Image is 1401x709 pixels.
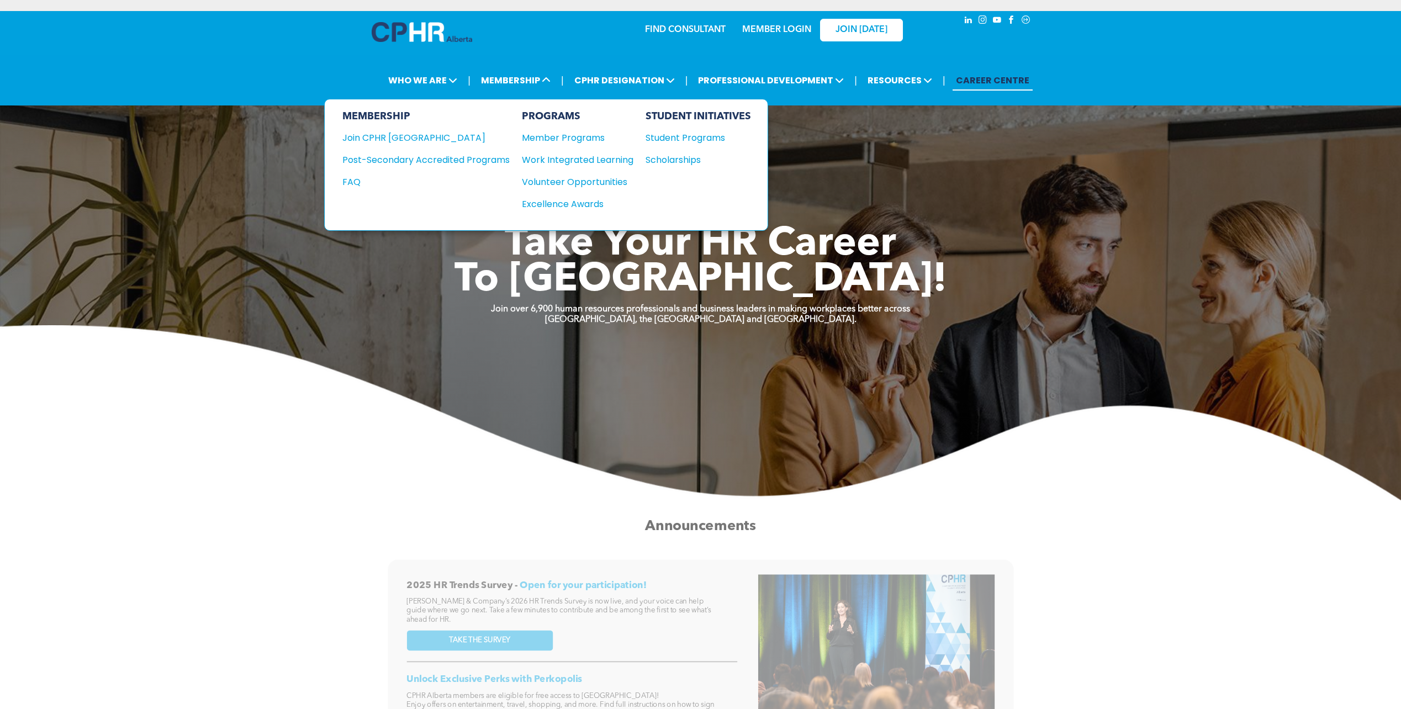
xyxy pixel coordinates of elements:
a: MEMBER LOGIN [742,25,811,34]
div: Join CPHR [GEOGRAPHIC_DATA] [342,131,493,145]
span: To [GEOGRAPHIC_DATA]! [454,261,947,300]
div: PROGRAMS [522,110,633,123]
li: | [468,69,470,92]
a: Volunteer Opportunities [522,175,633,189]
span: JOIN [DATE] [836,25,887,35]
span: Unlock Exclusive Perks with Perkopolis [406,675,582,684]
span: [PERSON_NAME] & Company’s 2026 HR Trends Survey is now live, and your voice can help guide where ... [406,598,711,623]
span: RESOURCES [864,70,935,91]
span: Take Your HR Career [505,225,896,264]
a: youtube [991,14,1003,29]
div: Volunteer Opportunities [522,175,622,189]
a: Member Programs [522,131,633,145]
li: | [685,69,688,92]
a: facebook [1006,14,1018,29]
li: | [854,69,857,92]
span: CPHR DESIGNATION [571,70,678,91]
a: FIND CONSULTANT [645,25,726,34]
a: JOIN [DATE] [820,19,903,41]
span: WHO WE ARE [385,70,461,91]
a: Work Integrated Learning [522,153,633,167]
li: | [561,69,564,92]
a: Join CPHR [GEOGRAPHIC_DATA] [342,131,510,145]
span: PROFESSIONAL DEVELOPMENT [695,70,847,91]
div: Student Programs [646,131,741,145]
span: 2025 HR Trends Survey - [406,581,517,590]
div: STUDENT INITIATIVES [646,110,751,123]
a: FAQ [342,175,510,189]
div: FAQ [342,175,493,189]
strong: [GEOGRAPHIC_DATA], the [GEOGRAPHIC_DATA] and [GEOGRAPHIC_DATA]. [545,315,857,324]
span: Open for your participation! [520,581,646,590]
span: Announcements [645,519,755,533]
div: Post-Secondary Accredited Programs [342,153,493,167]
span: TAKE THE SURVEY [449,636,510,645]
div: Work Integrated Learning [522,153,622,167]
a: instagram [977,14,989,29]
a: CAREER CENTRE [953,70,1033,91]
div: MEMBERSHIP [342,110,510,123]
div: Scholarships [646,153,741,167]
li: | [943,69,945,92]
div: Excellence Awards [522,197,622,211]
a: Post-Secondary Accredited Programs [342,153,510,167]
a: Student Programs [646,131,751,145]
img: A blue and white logo for cp alberta [372,22,472,42]
span: MEMBERSHIP [478,70,554,91]
a: Scholarships [646,153,751,167]
a: linkedin [963,14,975,29]
a: TAKE THE SURVEY [406,630,553,650]
strong: Join over 6,900 human resources professionals and business leaders in making workplaces better ac... [491,305,910,314]
a: Social network [1020,14,1032,29]
a: Excellence Awards [522,197,633,211]
span: CPHR Alberta members are eligible for free access to [GEOGRAPHIC_DATA]! [406,692,659,699]
div: Member Programs [522,131,622,145]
